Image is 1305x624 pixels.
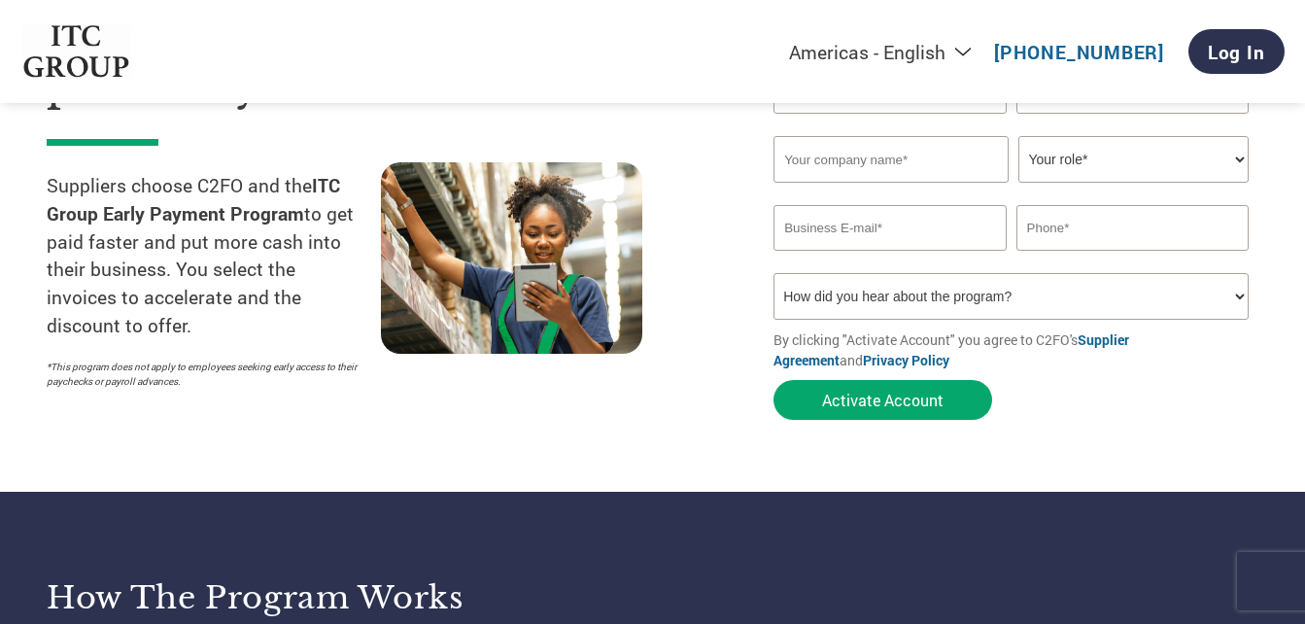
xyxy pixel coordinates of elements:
[1016,205,1249,251] input: Phone*
[1188,29,1285,74] a: Log In
[773,116,1006,128] div: Invalid first name or first name is too long
[47,578,629,617] h3: How the program works
[1016,253,1249,265] div: Inavlid Phone Number
[381,162,642,354] img: supply chain worker
[773,329,1258,370] p: By clicking "Activate Account" you agree to C2FO's and
[863,351,949,369] a: Privacy Policy
[773,330,1129,369] a: Supplier Agreement
[773,136,1009,183] input: Your company name*
[994,40,1164,64] a: [PHONE_NUMBER]
[773,253,1006,265] div: Inavlid Email Address
[47,173,340,225] strong: ITC Group Early Payment Program
[1016,116,1249,128] div: Invalid last name or last name is too long
[47,360,361,389] p: *This program does not apply to employees seeking early access to their paychecks or payroll adva...
[21,25,132,79] img: ITC Group
[1018,136,1249,183] select: Title/Role
[773,205,1006,251] input: Invalid Email format
[773,380,992,420] button: Activate Account
[773,185,1249,197] div: Invalid company name or company name is too long
[47,172,381,340] p: Suppliers choose C2FO and the to get paid faster and put more cash into their business. You selec...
